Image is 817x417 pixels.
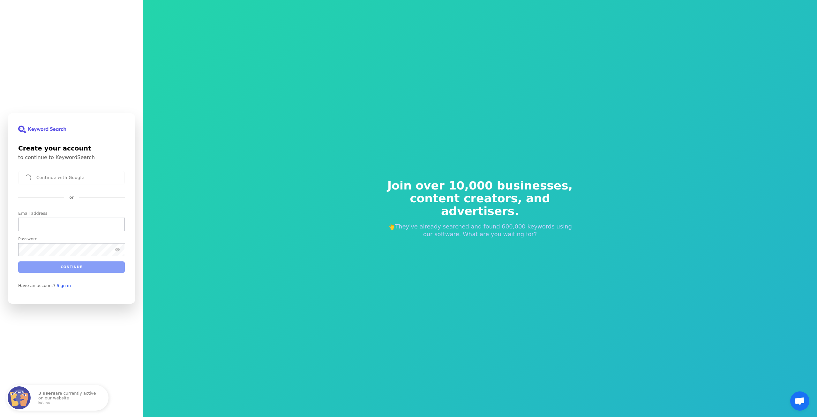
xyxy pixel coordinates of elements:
[8,386,31,409] img: Fomo
[38,391,56,396] strong: 3 users
[38,391,102,404] p: are currently active on our website
[383,223,577,238] p: 👆They've already searched and found 600,000 keywords using our software. What are you waiting for?
[38,401,100,405] small: just now
[69,195,73,200] p: or
[18,154,125,161] p: to continue to KeywordSearch
[383,179,577,192] span: Join over 10,000 businesses,
[18,283,56,288] span: Have an account?
[18,126,66,133] img: KeywordSearch
[57,283,71,288] a: Sign in
[114,246,121,253] button: Show password
[383,192,577,218] span: content creators, and advertisers.
[18,143,125,153] h1: Create your account
[790,391,809,411] div: Open de chat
